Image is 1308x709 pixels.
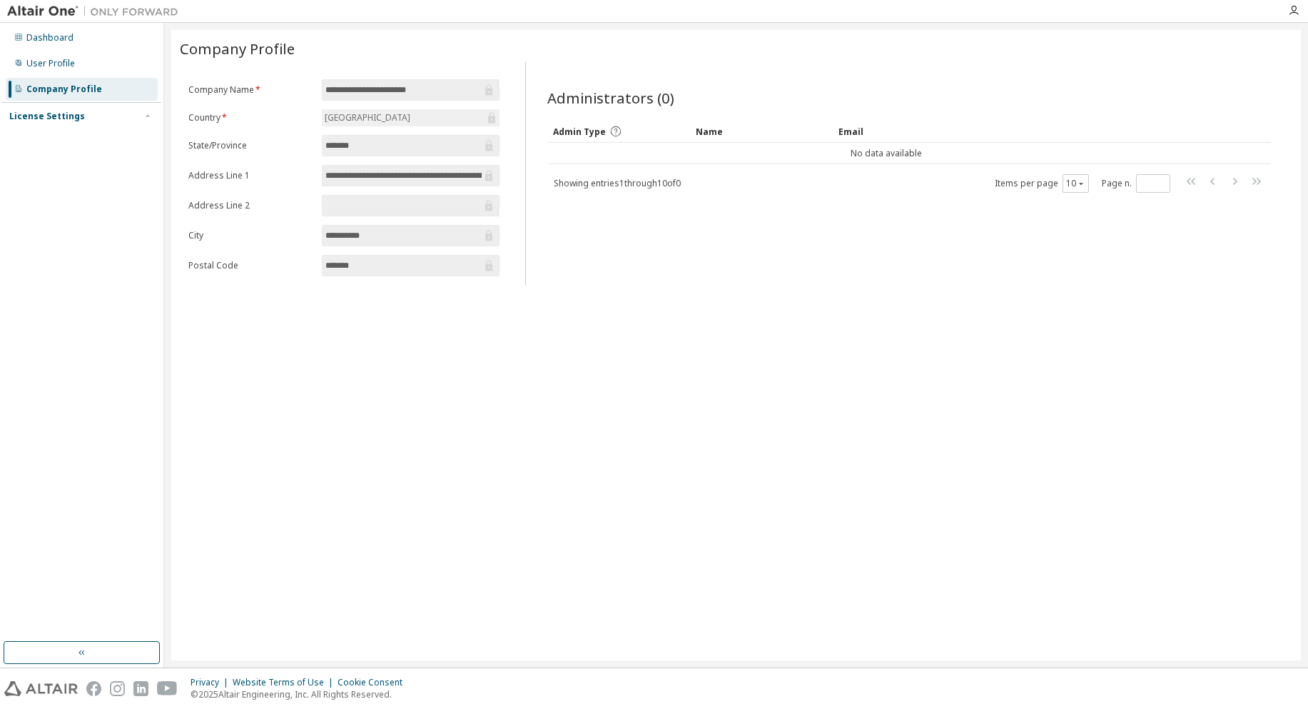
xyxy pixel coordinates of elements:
[180,39,295,59] span: Company Profile
[26,32,73,44] div: Dashboard
[554,177,681,189] span: Showing entries 1 through 10 of 0
[1066,178,1085,189] button: 10
[191,677,233,688] div: Privacy
[110,681,125,696] img: instagram.svg
[157,681,178,696] img: youtube.svg
[26,84,102,95] div: Company Profile
[188,260,313,271] label: Postal Code
[338,677,411,688] div: Cookie Consent
[188,200,313,211] label: Address Line 2
[323,110,412,126] div: [GEOGRAPHIC_DATA]
[553,126,606,138] span: Admin Type
[191,688,411,700] p: © 2025 Altair Engineering, Inc. All Rights Reserved.
[188,170,313,181] label: Address Line 1
[233,677,338,688] div: Website Terms of Use
[188,230,313,241] label: City
[26,58,75,69] div: User Profile
[4,681,78,696] img: altair_logo.svg
[133,681,148,696] img: linkedin.svg
[696,120,827,143] div: Name
[188,140,313,151] label: State/Province
[9,111,85,122] div: License Settings
[86,681,101,696] img: facebook.svg
[547,143,1225,164] td: No data available
[188,112,313,124] label: Country
[1102,174,1170,193] span: Page n.
[7,4,186,19] img: Altair One
[995,174,1089,193] span: Items per page
[838,120,970,143] div: Email
[322,109,500,126] div: [GEOGRAPHIC_DATA]
[188,84,313,96] label: Company Name
[547,88,674,108] span: Administrators (0)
